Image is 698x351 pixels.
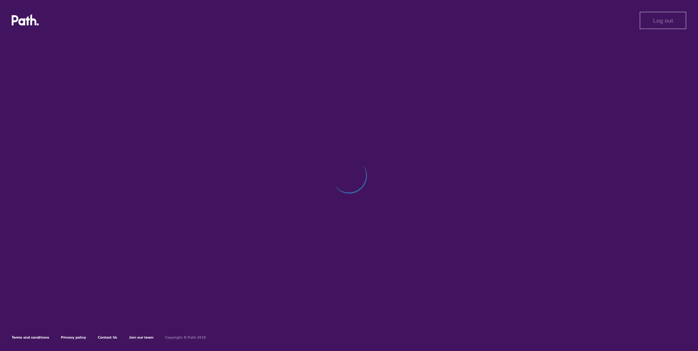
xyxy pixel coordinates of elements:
[98,335,117,340] a: Contact Us
[653,17,673,24] span: Log out
[61,335,86,340] a: Privacy policy
[165,335,206,340] h6: Copyright © Path 2018
[640,12,686,29] button: Log out
[12,335,49,340] a: Terms and conditions
[129,335,153,340] a: Join our team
